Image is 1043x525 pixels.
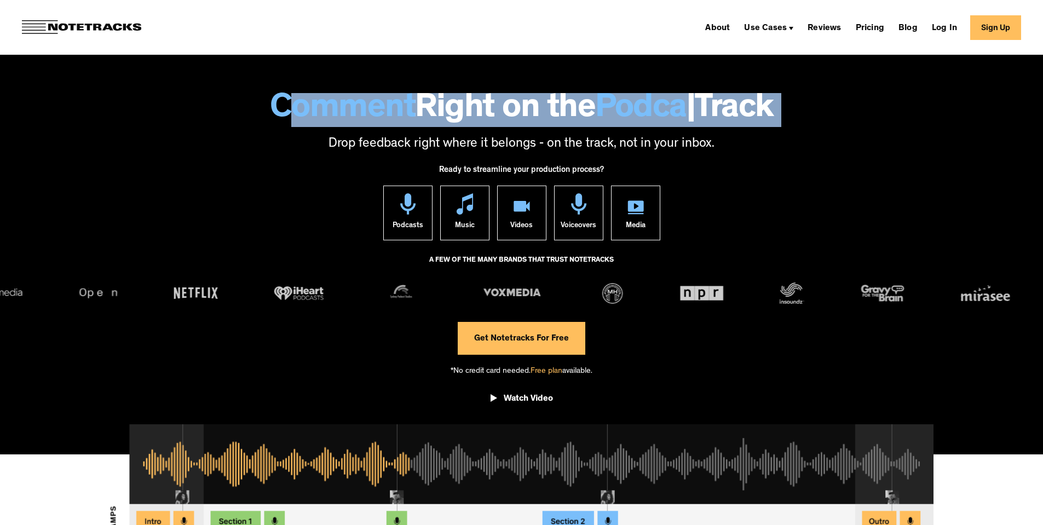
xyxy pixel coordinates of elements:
a: Reviews [803,19,845,36]
a: Media [611,186,660,240]
a: Blog [894,19,922,36]
h1: Right on the Track [11,93,1032,127]
div: Use Cases [740,19,798,36]
p: Drop feedback right where it belongs - on the track, not in your inbox. [11,135,1032,154]
div: *No credit card needed. available. [451,355,592,386]
div: Voiceovers [561,215,596,240]
a: Log In [927,19,961,36]
a: Videos [497,186,546,240]
div: Podcasts [393,215,423,240]
div: Ready to streamline your production process? [439,159,604,186]
span: Comment [270,93,416,127]
div: A FEW OF THE MANY BRANDS THAT TRUST NOTETRACKS [429,251,614,281]
div: Music [455,215,475,240]
div: Watch Video [504,394,553,405]
span: Free plan [531,367,562,376]
a: Get Notetracks For Free [458,322,585,355]
a: open lightbox [491,385,553,416]
a: Podcasts [383,186,433,240]
div: Media [626,215,646,240]
a: Music [440,186,489,240]
a: Voiceovers [554,186,603,240]
span: | [687,93,695,127]
div: Use Cases [744,24,787,33]
a: Pricing [851,19,889,36]
a: Sign Up [970,15,1021,40]
div: Videos [510,215,533,240]
span: Podca [595,93,687,127]
a: About [701,19,734,36]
